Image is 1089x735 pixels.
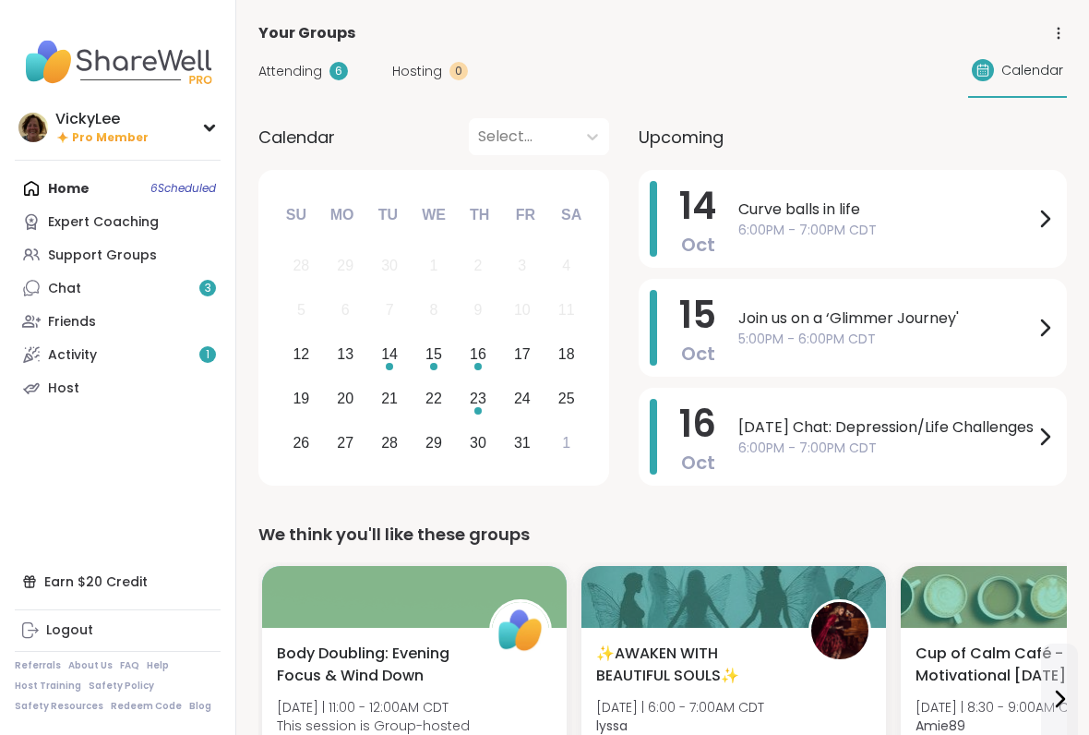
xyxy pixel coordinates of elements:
div: Not available Wednesday, October 1st, 2025 [414,247,454,286]
span: Body Doubling: Evening Focus & Wind Down [277,643,469,687]
img: ShareWell Nav Logo [15,30,221,94]
div: Not available Friday, October 3rd, 2025 [502,247,542,286]
div: 27 [337,430,353,455]
div: 28 [381,430,398,455]
div: Choose Saturday, November 1st, 2025 [546,423,586,463]
a: Safety Resources [15,700,103,713]
span: [DATE] Chat: Depression/Life Challenges [738,416,1034,439]
span: Attending [258,62,322,81]
div: Choose Wednesday, October 29th, 2025 [414,423,454,463]
img: ShareWell [492,602,549,659]
div: 6 [329,62,348,80]
a: Support Groups [15,238,221,271]
span: 3 [205,281,211,296]
div: 6 [341,297,350,322]
div: 4 [562,253,570,278]
div: Not available Friday, October 10th, 2025 [502,291,542,331]
span: 15 [679,289,716,341]
div: 24 [514,386,531,411]
span: 6:00PM - 7:00PM CDT [738,439,1034,458]
div: Not available Thursday, October 9th, 2025 [459,291,498,331]
a: Safety Policy [89,680,154,693]
div: Activity [48,346,97,365]
div: Mo [321,195,362,235]
div: 7 [386,297,394,322]
span: Pro Member [72,130,149,146]
div: 31 [514,430,531,455]
div: 11 [558,297,575,322]
span: Calendar [258,125,335,150]
div: Choose Thursday, October 16th, 2025 [459,335,498,375]
div: Not available Saturday, October 11th, 2025 [546,291,586,331]
span: 6:00PM - 7:00PM CDT [738,221,1034,240]
div: 14 [381,342,398,367]
div: Choose Sunday, October 12th, 2025 [281,335,321,375]
div: 29 [425,430,442,455]
div: 2 [473,253,482,278]
div: Not available Monday, September 29th, 2025 [326,247,365,286]
div: 1 [562,430,570,455]
div: 26 [293,430,309,455]
span: Oct [681,232,715,258]
div: Choose Wednesday, October 22nd, 2025 [414,379,454,418]
div: 10 [514,297,531,322]
div: 0 [449,62,468,80]
div: 22 [425,386,442,411]
span: 16 [679,398,716,450]
a: Logout [15,614,221,647]
div: Not available Tuesday, October 7th, 2025 [370,291,410,331]
div: 1 [430,253,438,278]
div: Th [460,195,500,235]
span: [DATE] | 8:30 - 9:00AM CDT [915,698,1084,717]
span: ✨AWAKEN WITH BEAUTIFUL SOULS✨ [596,643,788,687]
div: Choose Friday, October 24th, 2025 [502,379,542,418]
div: month 2025-10 [279,244,588,464]
div: Choose Sunday, October 26th, 2025 [281,423,321,463]
div: 5 [297,297,305,322]
div: Choose Monday, October 13th, 2025 [326,335,365,375]
div: Choose Tuesday, October 14th, 2025 [370,335,410,375]
span: Curve balls in life [738,199,1034,221]
div: Choose Tuesday, October 28th, 2025 [370,423,410,463]
div: Choose Tuesday, October 21st, 2025 [370,379,410,418]
span: This session is Group-hosted [277,717,470,735]
div: Choose Monday, October 27th, 2025 [326,423,365,463]
div: Not available Monday, October 6th, 2025 [326,291,365,331]
div: Choose Monday, October 20th, 2025 [326,379,365,418]
span: Your Groups [258,22,355,44]
div: We [413,195,454,235]
img: VickyLee [18,113,48,142]
a: Friends [15,305,221,338]
div: Choose Thursday, October 23rd, 2025 [459,379,498,418]
div: 9 [473,297,482,322]
div: Choose Saturday, October 18th, 2025 [546,335,586,375]
span: Hosting [392,62,442,81]
b: Amie89 [915,717,965,735]
div: 19 [293,386,309,411]
div: Choose Wednesday, October 15th, 2025 [414,335,454,375]
b: lyssa [596,717,628,735]
div: Logout [46,621,93,640]
a: Activity1 [15,338,221,371]
a: Expert Coaching [15,205,221,238]
span: [DATE] | 6:00 - 7:00AM CDT [596,698,764,717]
div: Not available Sunday, October 5th, 2025 [281,291,321,331]
span: Join us on a ‘Glimmer Journey' [738,307,1034,330]
div: Earn $20 Credit [15,565,221,598]
div: Choose Saturday, October 25th, 2025 [546,379,586,418]
div: Fr [505,195,545,235]
div: 29 [337,253,353,278]
div: Choose Sunday, October 19th, 2025 [281,379,321,418]
div: 17 [514,342,531,367]
a: Referrals [15,659,61,672]
a: FAQ [120,659,139,672]
span: 5:00PM - 6:00PM CDT [738,330,1034,349]
span: [DATE] | 11:00 - 12:00AM CDT [277,698,470,717]
div: 23 [470,386,486,411]
div: Expert Coaching [48,213,159,232]
div: Not available Wednesday, October 8th, 2025 [414,291,454,331]
div: 30 [470,430,486,455]
div: Tu [367,195,408,235]
a: Blog [189,700,211,713]
div: 8 [430,297,438,322]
